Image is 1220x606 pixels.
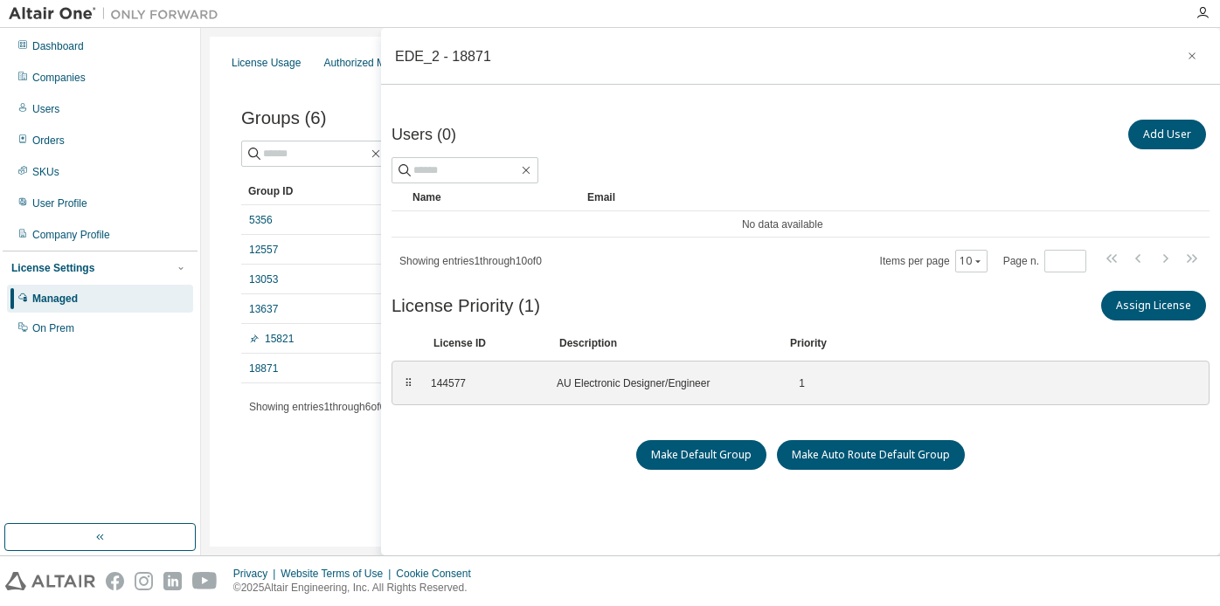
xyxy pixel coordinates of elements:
div: Authorized Machines [323,56,421,70]
button: Add User [1128,120,1206,149]
div: Website Terms of Use [281,567,396,581]
div: ⠿ [403,376,413,390]
button: Make Auto Route Default Group [777,440,965,470]
div: User Profile [32,196,87,210]
div: 1 [787,376,805,390]
span: Users (0) [392,126,456,144]
a: 5356 [249,213,273,227]
div: Priority [790,336,827,350]
a: 13053 [249,272,278,286]
div: 144577 [431,376,536,390]
img: instagram.svg [135,572,153,590]
div: License Settings [11,261,94,275]
span: Showing entries 1 through 10 of 0 [399,255,542,267]
div: Dashboard [32,39,84,53]
div: EDE_2 - 18871 [395,49,491,63]
div: Company Profile [32,228,110,242]
div: On Prem [32,321,74,335]
a: 13637 [249,302,278,316]
button: Make Default Group [636,440,766,470]
div: License Usage [232,56,301,70]
img: linkedin.svg [163,572,182,590]
div: AU Electronic Designer/Engineer [557,376,766,390]
img: Altair One [9,5,227,23]
div: License ID [433,336,538,350]
div: SKUs [32,165,59,179]
span: Items per page [880,250,988,272]
div: Group ID [248,177,409,205]
div: Email [587,183,1167,211]
span: Showing entries 1 through 6 of 6 [249,401,385,413]
div: Managed [32,292,78,306]
p: © 2025 Altair Engineering, Inc. All Rights Reserved. [233,581,482,596]
div: Users [32,102,59,116]
img: facebook.svg [106,572,124,590]
span: License Priority (1) [392,296,540,316]
img: altair_logo.svg [5,572,95,590]
a: 18871 [249,362,278,375]
div: Orders [32,134,65,148]
button: Assign License [1101,291,1206,320]
div: Name [412,183,573,211]
div: Privacy [233,567,281,581]
button: 10 [960,254,983,268]
span: Page n. [1003,250,1086,272]
div: Description [559,336,769,350]
div: Cookie Consent [396,567,481,581]
span: Groups (6) [241,108,326,128]
a: 15821 [249,332,294,346]
td: No data available [392,211,1174,238]
div: Companies [32,71,86,85]
img: youtube.svg [192,572,218,590]
a: 12557 [249,243,278,257]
